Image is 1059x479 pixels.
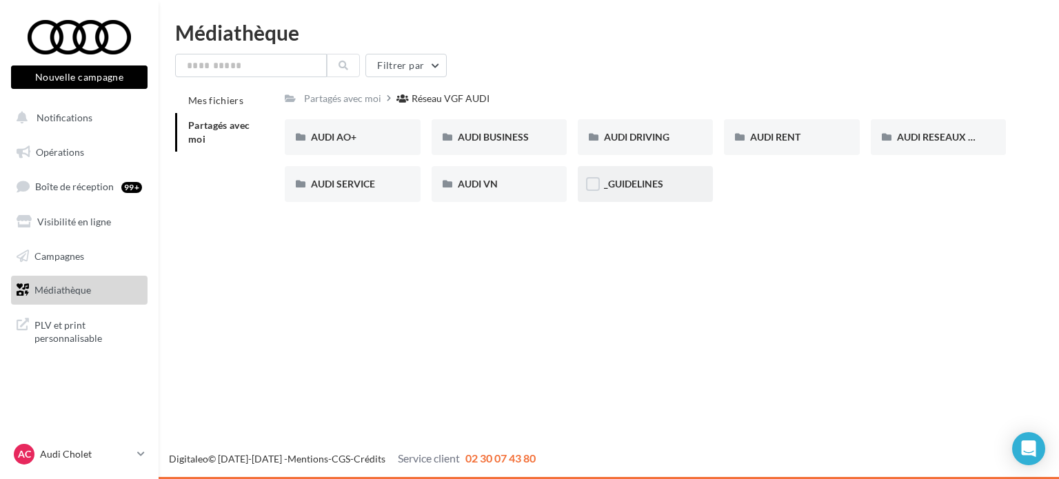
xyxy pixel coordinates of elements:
a: Opérations [8,138,150,167]
a: Boîte de réception99+ [8,172,150,201]
span: Mes fichiers [188,94,243,106]
span: © [DATE]-[DATE] - - - [169,453,536,465]
button: Notifications [8,103,145,132]
span: AC [18,447,31,461]
a: Campagnes [8,242,150,271]
span: AUDI RESEAUX SOCIAUX [897,131,1011,143]
a: Digitaleo [169,453,208,465]
span: Visibilité en ligne [37,216,111,227]
p: Audi Cholet [40,447,132,461]
span: AUDI BUSINESS [458,131,529,143]
a: Crédits [354,453,385,465]
span: AUDI VN [458,178,498,190]
span: AUDI RENT [750,131,800,143]
div: 99+ [121,182,142,193]
div: Partagés avec moi [304,92,381,105]
span: AUDI AO+ [311,131,356,143]
span: Boîte de réception [35,181,114,192]
div: Médiathèque [175,22,1042,43]
span: Partagés avec moi [188,119,250,145]
span: PLV et print personnalisable [34,316,142,345]
span: AUDI DRIVING [604,131,669,143]
div: Open Intercom Messenger [1012,432,1045,465]
span: Notifications [37,112,92,123]
div: Réseau VGF AUDI [412,92,490,105]
span: Médiathèque [34,284,91,296]
span: Opérations [36,146,84,158]
span: AUDI SERVICE [311,178,375,190]
a: Médiathèque [8,276,150,305]
span: 02 30 07 43 80 [465,451,536,465]
a: Visibilité en ligne [8,207,150,236]
span: Service client [398,451,460,465]
span: Campagnes [34,249,84,261]
span: _GUIDELINES [604,178,663,190]
button: Nouvelle campagne [11,65,148,89]
a: CGS [332,453,350,465]
a: PLV et print personnalisable [8,310,150,351]
button: Filtrer par [365,54,447,77]
a: AC Audi Cholet [11,441,148,467]
a: Mentions [288,453,328,465]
